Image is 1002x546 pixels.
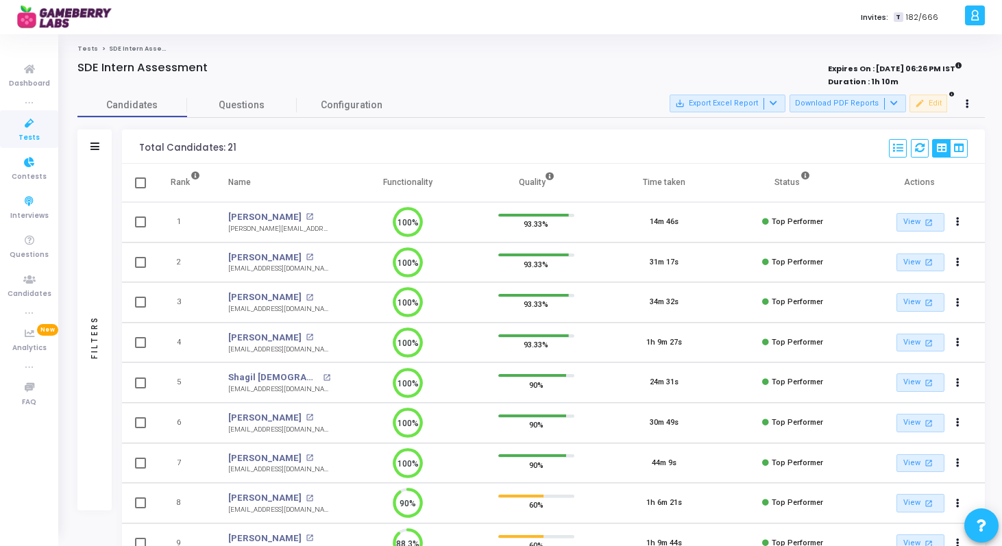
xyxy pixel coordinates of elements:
[772,338,823,347] span: Top Performer
[896,334,944,352] a: View
[228,491,302,505] a: [PERSON_NAME]
[77,45,985,53] nav: breadcrumb
[650,377,679,388] div: 24m 31s
[949,494,968,513] button: Actions
[650,216,679,228] div: 14m 46s
[643,175,685,190] div: Time taken
[228,411,302,425] a: [PERSON_NAME]
[306,213,313,221] mat-icon: open_in_new
[77,98,187,112] span: Candidates
[524,338,548,351] span: 93.33%
[228,264,330,274] div: [EMAIL_ADDRESS][DOMAIN_NAME]
[894,12,903,23] span: T
[896,454,944,473] a: View
[861,12,888,23] label: Invites:
[922,297,934,308] mat-icon: open_in_new
[650,297,679,308] div: 34m 32s
[12,171,47,183] span: Contests
[896,494,944,512] a: View
[949,333,968,352] button: Actions
[156,164,215,202] th: Rank
[922,417,934,429] mat-icon: open_in_new
[949,454,968,473] button: Actions
[922,256,934,268] mat-icon: open_in_new
[228,451,302,465] a: [PERSON_NAME]
[228,532,302,545] a: [PERSON_NAME]
[949,414,968,433] button: Actions
[772,217,823,226] span: Top Performer
[646,497,682,509] div: 1h 6m 21s
[306,414,313,421] mat-icon: open_in_new
[772,458,823,467] span: Top Performer
[922,497,934,509] mat-icon: open_in_new
[922,216,934,228] mat-icon: open_in_new
[306,294,313,301] mat-icon: open_in_new
[949,293,968,312] button: Actions
[524,257,548,271] span: 93.33%
[772,377,823,386] span: Top Performer
[77,45,98,53] a: Tests
[922,337,934,349] mat-icon: open_in_new
[8,288,51,300] span: Candidates
[922,377,934,388] mat-icon: open_in_new
[228,224,330,234] div: [PERSON_NAME][EMAIL_ADDRESS][DOMAIN_NAME]
[675,99,685,108] mat-icon: save_alt
[772,258,823,266] span: Top Performer
[228,175,251,190] div: Name
[37,324,58,336] span: New
[896,213,944,232] a: View
[529,498,543,512] span: 60%
[228,251,302,264] a: [PERSON_NAME]
[896,293,944,312] a: View
[650,417,679,429] div: 30m 49s
[156,243,215,283] td: 2
[646,337,682,349] div: 1h 9m 27s
[932,139,968,158] div: View Options
[529,458,543,471] span: 90%
[857,164,985,202] th: Actions
[306,334,313,341] mat-icon: open_in_new
[77,61,208,75] h4: SDE Intern Assessment
[896,373,944,392] a: View
[306,454,313,462] mat-icon: open_in_new
[772,418,823,427] span: Top Performer
[772,498,823,507] span: Top Performer
[650,257,679,269] div: 31m 17s
[344,164,472,202] th: Functionality
[772,297,823,306] span: Top Performer
[306,495,313,502] mat-icon: open_in_new
[156,282,215,323] td: 3
[156,202,215,243] td: 1
[228,464,330,475] div: [EMAIL_ADDRESS][DOMAIN_NAME]
[896,414,944,432] a: View
[109,45,188,53] span: SDE Intern Assessment
[88,262,101,412] div: Filters
[949,253,968,272] button: Actions
[10,249,49,261] span: Questions
[139,142,236,153] div: Total Candidates: 21
[228,290,302,304] a: [PERSON_NAME]
[228,345,330,355] div: [EMAIL_ADDRESS][DOMAIN_NAME]
[12,343,47,354] span: Analytics
[156,362,215,403] td: 5
[22,397,36,408] span: FAQ
[156,483,215,523] td: 8
[949,213,968,232] button: Actions
[922,457,934,469] mat-icon: open_in_new
[228,304,330,314] div: [EMAIL_ADDRESS][DOMAIN_NAME]
[306,534,313,542] mat-icon: open_in_new
[652,458,676,469] div: 44m 9s
[306,253,313,261] mat-icon: open_in_new
[156,443,215,484] td: 7
[9,78,50,90] span: Dashboard
[17,3,120,31] img: logo
[828,76,899,87] strong: Duration : 1h 10m
[524,217,548,231] span: 93.33%
[828,60,962,75] strong: Expires On : [DATE] 06:26 PM IST
[524,297,548,311] span: 93.33%
[529,377,543,391] span: 90%
[472,164,600,202] th: Quality
[729,164,857,202] th: Status
[949,373,968,393] button: Actions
